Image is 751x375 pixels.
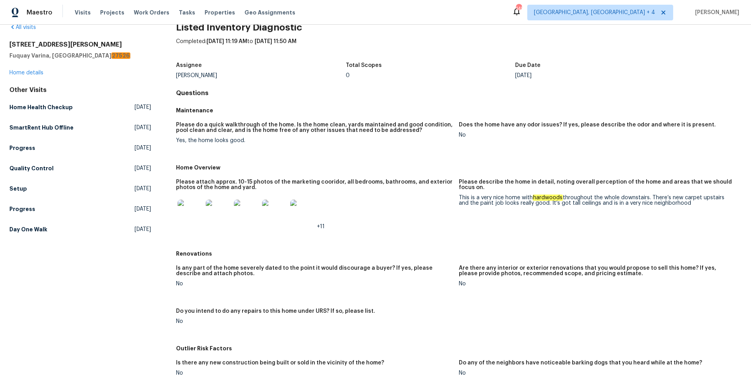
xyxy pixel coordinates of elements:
a: SmartRent Hub Offline[DATE] [9,121,151,135]
h5: Quality Control [9,164,54,172]
a: Day One Walk[DATE] [9,222,151,236]
h5: Renovations [176,250,742,258]
em: hardwoods [533,195,563,201]
span: [PERSON_NAME] [692,9,739,16]
h4: Questions [176,89,742,97]
span: [DATE] [135,164,151,172]
h5: Due Date [515,63,541,68]
span: Visits [75,9,91,16]
a: Progress[DATE] [9,141,151,155]
span: [DATE] [135,144,151,152]
h5: Outlier Risk Factors [176,344,742,352]
em: 27526 [111,52,130,59]
h5: Progress [9,144,35,152]
h5: Do any of the neighbors have noticeable barking dogs that you heard while at the home? [459,360,702,366]
h5: Does the home have any odor issues? If yes, please describe the odor and where it is present. [459,122,716,128]
div: No [459,132,735,138]
h5: SmartRent Hub Offline [9,124,74,132]
span: Work Orders [134,9,169,16]
div: 145 [516,5,521,13]
h5: Fuquay Varina, [GEOGRAPHIC_DATA] [9,52,151,59]
a: Setup[DATE] [9,182,151,196]
h5: Progress [9,205,35,213]
h2: [STREET_ADDRESS][PERSON_NAME] [9,41,151,49]
span: [DATE] [135,225,151,233]
h5: Is any part of the home severely dated to the point it would discourage a buyer? If yes, please d... [176,265,453,276]
h5: Please describe the home in detail, noting overall perception of the home and areas that we shoul... [459,179,735,190]
span: [DATE] [135,103,151,111]
h5: Is there any new construction being built or sold in the vicinity of the home? [176,360,384,366]
h5: Maintenance [176,106,742,114]
span: Projects [100,9,124,16]
a: Home Health Checkup[DATE] [9,100,151,114]
a: Quality Control[DATE] [9,161,151,175]
h5: Setup [9,185,27,193]
div: No [459,281,735,287]
span: [GEOGRAPHIC_DATA], [GEOGRAPHIC_DATA] + 4 [534,9,655,16]
div: Completed: to [176,38,742,58]
div: No [176,281,453,287]
div: Yes, the home looks good. [176,138,453,143]
h5: Day One Walk [9,225,47,233]
h5: Please do a quick walkthrough of the home. Is the home clean, yards maintained and good condition... [176,122,453,133]
span: Maestro [27,9,52,16]
span: Geo Assignments [244,9,295,16]
div: [PERSON_NAME] [176,73,346,78]
div: This is a very nice home with throughout the whole downstairs. There’s new carpet upstairs and th... [459,195,735,206]
h5: Do you intend to do any repairs to this home under URS? If so, please list. [176,308,375,314]
h5: Are there any interior or exterior renovations that you would propose to sell this home? If yes, ... [459,265,735,276]
h2: Listed Inventory Diagnostic [176,23,742,31]
div: 0 [346,73,516,78]
span: Tasks [179,10,195,15]
a: All visits [9,25,36,30]
span: [DATE] [135,124,151,132]
a: Progress[DATE] [9,202,151,216]
div: [DATE] [515,73,685,78]
h5: Assignee [176,63,202,68]
a: Home details [9,70,43,76]
span: Properties [205,9,235,16]
div: Other Visits [9,86,151,94]
span: [DATE] 11:50 AM [255,39,296,44]
h5: Total Scopes [346,63,382,68]
h5: Home Health Checkup [9,103,73,111]
h5: Please attach approx. 10-15 photos of the marketing cooridor, all bedrooms, bathrooms, and exteri... [176,179,453,190]
span: [DATE] 11:19 AM [207,39,247,44]
div: No [176,319,453,324]
span: [DATE] [135,185,151,193]
h5: Home Overview [176,164,742,171]
span: [DATE] [135,205,151,213]
span: +11 [317,224,325,229]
